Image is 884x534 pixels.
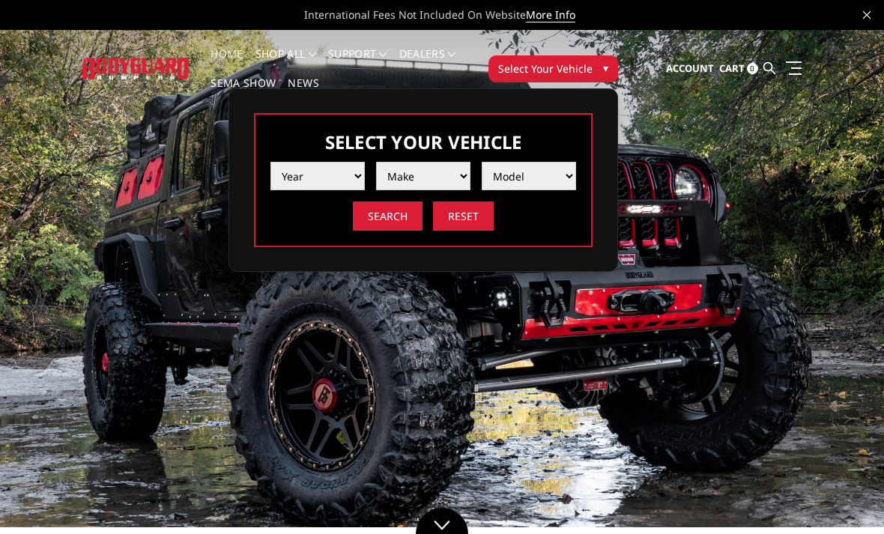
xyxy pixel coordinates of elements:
[815,219,830,243] button: 1 of 5
[815,243,830,267] button: 2 of 5
[603,60,608,76] span: ▾
[270,162,365,190] select: Please select the value from list.
[719,49,758,89] a: Cart 0
[353,201,423,231] input: Search
[211,49,243,78] a: Home
[399,49,456,78] a: Dealers
[719,61,745,75] span: Cart
[376,162,470,190] select: Please select the value from list.
[328,49,387,78] a: Support
[82,58,190,79] img: BODYGUARD BUMPERS
[498,61,593,76] span: Select Your Vehicle
[288,78,318,107] a: News
[815,315,830,339] button: 5 of 5
[255,49,316,78] a: shop all
[488,55,618,82] button: Select Your Vehicle
[416,508,468,534] a: Click to Down
[526,7,575,22] a: More Info
[815,267,830,291] button: 3 of 5
[270,130,576,154] h3: Select Your Vehicle
[211,78,276,107] a: SEMA Show
[747,63,758,74] span: 0
[433,201,494,231] input: Reset
[666,49,714,89] a: Account
[815,291,830,315] button: 4 of 5
[666,61,714,75] span: Account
